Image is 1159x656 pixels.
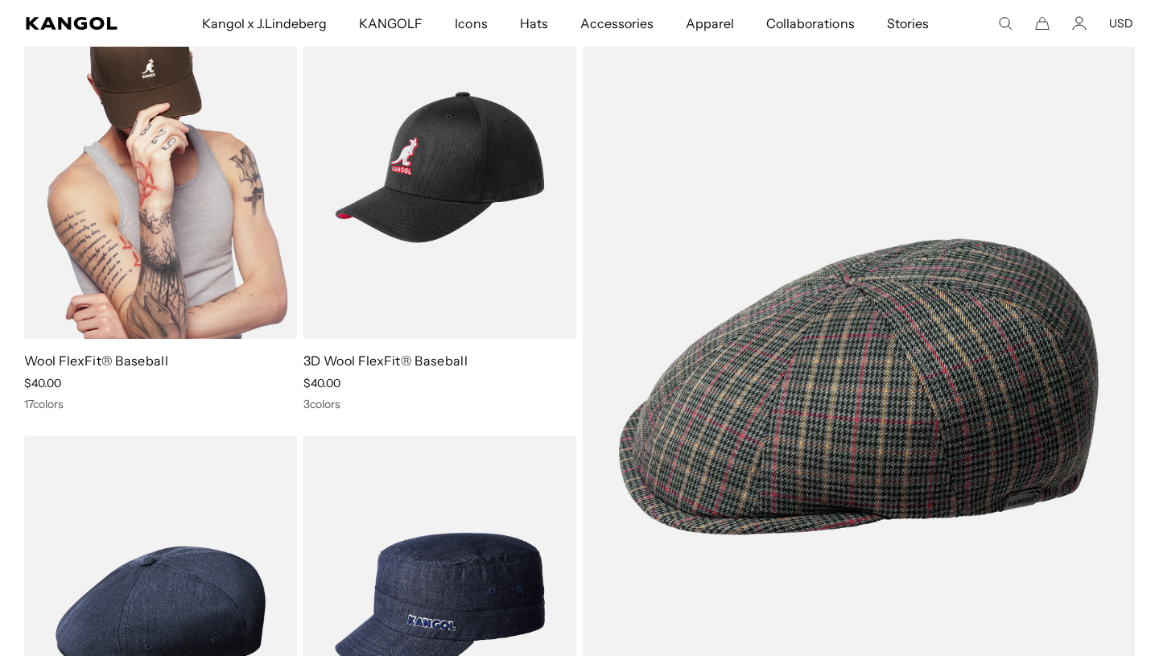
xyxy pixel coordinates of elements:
[998,16,1013,31] summary: Search here
[303,397,576,411] div: 3 colors
[303,353,468,369] a: 3D Wool FlexFit® Baseball
[303,376,340,390] span: $40.00
[26,17,132,30] a: Kangol
[24,376,61,390] span: $40.00
[1072,16,1087,31] a: Account
[24,397,297,411] div: 17 colors
[1109,16,1133,31] button: USD
[1035,16,1050,31] button: Cart
[24,353,168,369] a: Wool FlexFit® Baseball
